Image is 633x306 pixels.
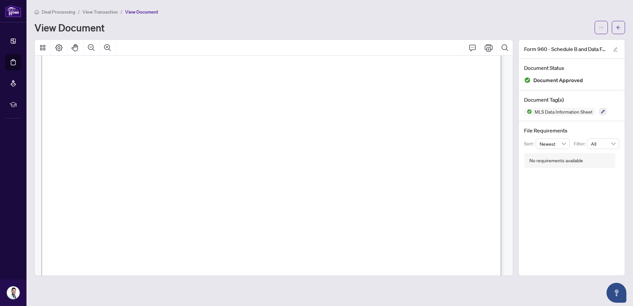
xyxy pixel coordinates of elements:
[524,140,536,147] p: Sort:
[7,286,20,299] img: Profile Icon
[524,96,619,104] h4: Document Tag(s)
[524,127,619,134] h4: File Requirements
[34,22,105,33] h1: View Document
[524,64,619,72] h4: Document Status
[591,139,615,149] span: All
[82,9,118,15] span: View Transaction
[5,5,21,17] img: logo
[532,109,595,114] span: MLS Data Information Sheet
[529,157,583,164] div: No requirements available
[524,77,531,83] img: Document Status
[574,140,587,147] p: Filter:
[540,139,566,149] span: Newest
[524,45,607,53] span: Form 960 - Schedule B and Data Form 3.pdf
[125,9,158,15] span: View Document
[34,10,39,14] span: home
[121,8,122,16] li: /
[613,47,618,52] span: edit
[599,25,604,30] span: ellipsis
[533,76,583,85] span: Document Approved
[616,25,621,30] span: arrow-left
[607,283,626,303] button: Open asap
[524,108,532,116] img: Status Icon
[78,8,80,16] li: /
[42,9,75,15] span: Deal Processing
